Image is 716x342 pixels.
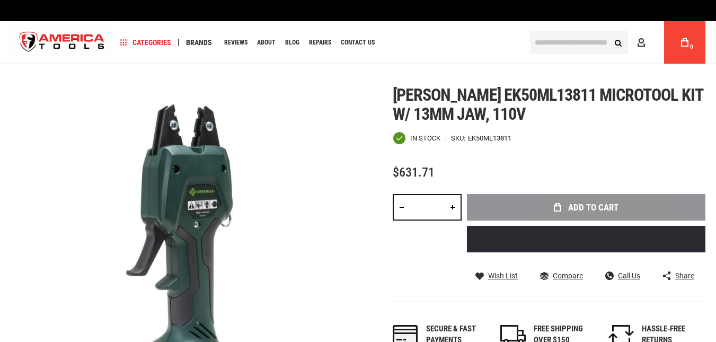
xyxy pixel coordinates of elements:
[393,165,435,180] span: $631.71
[690,44,693,50] span: 0
[341,39,375,46] span: Contact Us
[116,36,176,50] a: Categories
[257,39,276,46] span: About
[605,271,640,280] a: Call Us
[540,271,583,280] a: Compare
[488,272,518,279] span: Wish List
[336,36,379,50] a: Contact Us
[393,131,440,145] div: Availability
[120,39,171,46] span: Categories
[280,36,304,50] a: Blog
[475,271,518,280] a: Wish List
[451,135,468,142] strong: SKU
[410,135,440,142] span: In stock
[219,36,252,50] a: Reviews
[285,39,299,46] span: Blog
[252,36,280,50] a: About
[553,272,583,279] span: Compare
[675,272,694,279] span: Share
[186,39,212,46] span: Brands
[304,36,336,50] a: Repairs
[181,36,217,50] a: Brands
[11,23,113,63] a: store logo
[618,272,640,279] span: Call Us
[393,85,703,124] span: [PERSON_NAME] ek50ml13811 microtool kit w/ 13mm jaw, 110v
[608,32,628,52] button: Search
[675,21,695,64] a: 0
[468,135,511,142] div: EK50ML13811
[224,39,247,46] span: Reviews
[309,39,331,46] span: Repairs
[11,23,113,63] img: America Tools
